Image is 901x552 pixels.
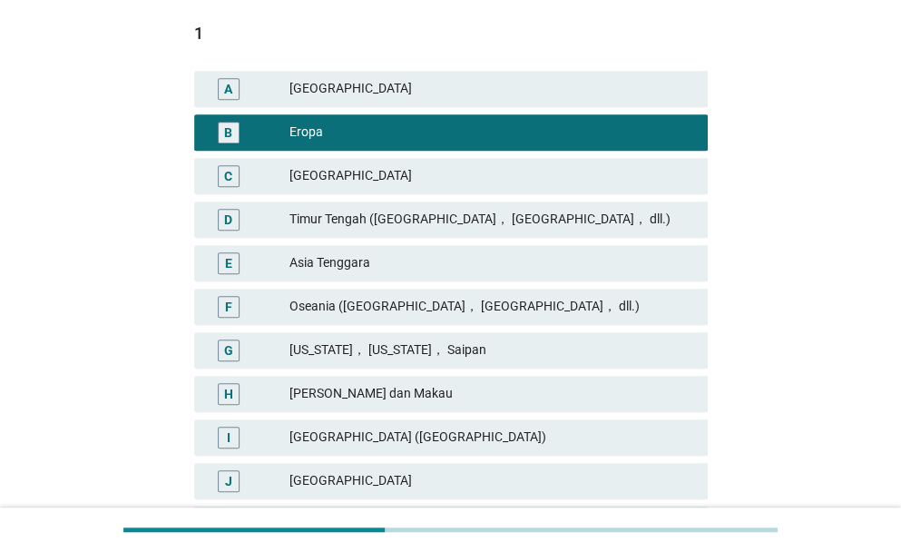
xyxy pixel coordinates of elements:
div: H [224,384,233,403]
div: E [225,253,232,272]
div: [GEOGRAPHIC_DATA] [289,165,693,187]
div: F [225,297,232,316]
div: Oseania ([GEOGRAPHIC_DATA]， [GEOGRAPHIC_DATA]， dll.) [289,296,693,318]
div: A [224,79,232,98]
div: [US_STATE]， [US_STATE]， Saipan [289,340,693,361]
div: J [225,471,232,490]
div: Asia Tenggara [289,252,693,274]
div: G [224,340,233,360]
div: [PERSON_NAME] dan Makau [289,383,693,405]
div: Timur Tengah ([GEOGRAPHIC_DATA]， [GEOGRAPHIC_DATA]， dll.) [289,209,693,231]
div: 1 [194,21,708,45]
div: D [224,210,232,229]
div: Eropa [289,122,693,143]
div: B [224,123,232,142]
div: I [227,428,230,447]
div: [GEOGRAPHIC_DATA] [289,470,693,492]
div: C [224,166,232,185]
div: [GEOGRAPHIC_DATA] ([GEOGRAPHIC_DATA]) [289,427,693,448]
div: [GEOGRAPHIC_DATA] [289,78,693,100]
